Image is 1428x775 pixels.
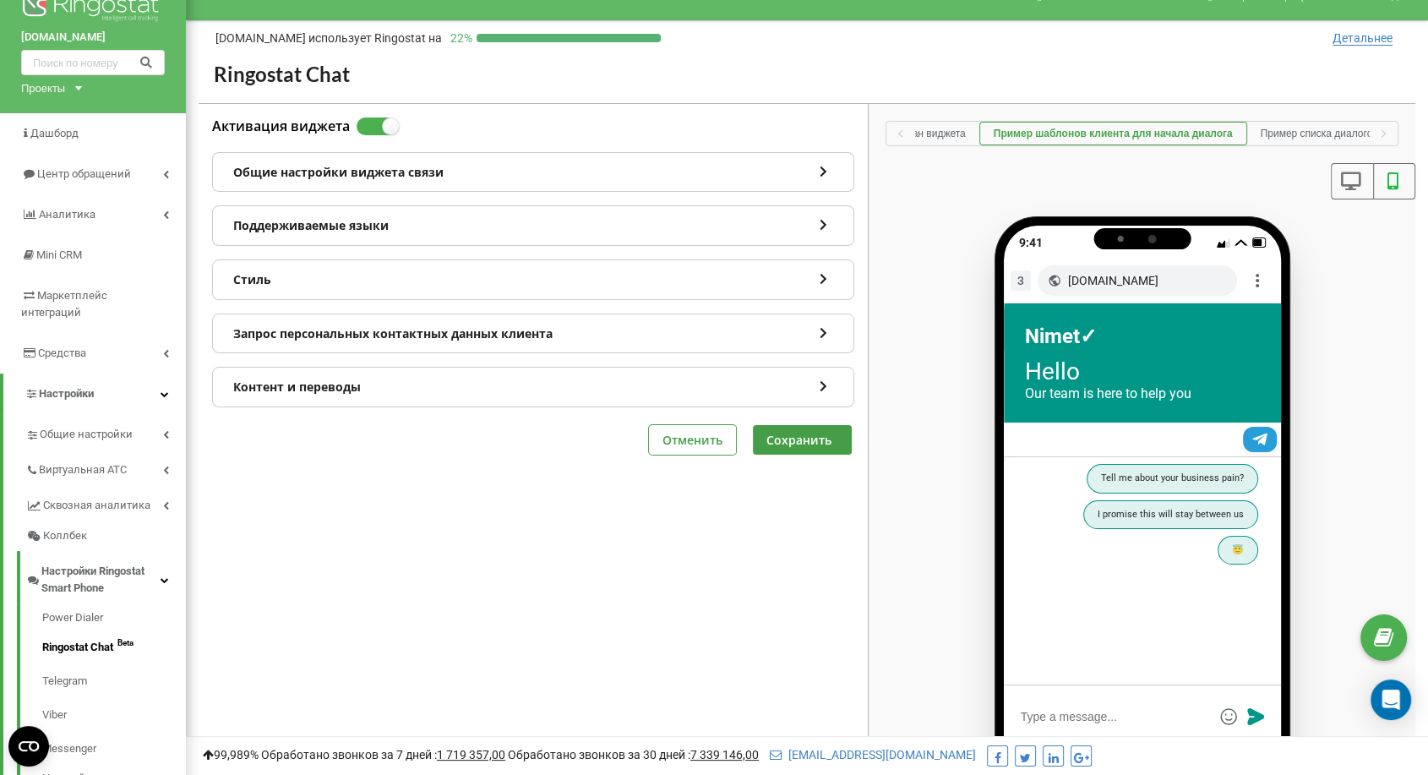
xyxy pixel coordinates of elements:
div: [DOMAIN_NAME] [1068,272,1227,289]
a: Messenger [42,732,186,766]
input: Поиск по номеру [21,50,165,75]
u: 1 719 357,00 [437,748,505,761]
a: Power Dialer [42,609,186,630]
span: Обработано звонков за 30 дней : [508,748,759,761]
a: Viber [42,698,186,732]
div: Стиль [213,260,853,299]
h2: Ringostat Chat [214,62,1400,88]
a: Настройки [3,374,186,414]
span: Mini CRM [36,248,82,261]
span: Дашборд [30,127,79,139]
span: Виртуальная АТС [39,461,127,478]
div: Контент и переводы [213,368,853,407]
a: Ringostat ChatBeta [42,630,186,664]
button: Сохранить [753,425,852,455]
u: 7 339 146,00 [690,748,759,761]
a: Виртуальная АТС [25,450,186,485]
label: Активация виджета [212,117,350,136]
span: Центр обращений [37,167,131,180]
div: Open Intercom Messenger [1371,679,1411,720]
a: Telegram [42,664,186,698]
button: Экран виджета [881,122,979,145]
p: Our team is here to help you [1025,385,1260,401]
a: Настройки Ringostat Smart Phone [25,551,186,603]
a: Коллбек [25,521,186,551]
p: [DOMAIN_NAME] [215,30,442,46]
div: Запрос персональных контактных данных клиента [213,314,853,353]
span: Общие настройки [40,426,133,443]
span: 99,989% [203,748,259,761]
span: Настройки Ringostat Smart Phone [41,563,161,597]
span: Обработано звонков за 7 дней : [261,748,505,761]
a: [DOMAIN_NAME] [21,29,165,46]
div: Поддерживаемые языки [213,206,853,245]
span: Маркетплейс интеграций [21,289,107,319]
span: Коллбек [43,527,87,544]
span: Сквозная аналитика [43,497,150,514]
div: 9:41 [1019,234,1043,251]
button: Tell me about your business pain? [1087,464,1258,493]
span: 3 [1017,272,1024,289]
div: Проекты [21,79,65,96]
button: Отменить [649,425,736,455]
a: Сквозная аналитика [25,485,186,521]
p: 22 % [442,30,477,46]
button: Пример шаблонов клиента для начала диалога [979,122,1247,145]
a: [EMAIL_ADDRESS][DOMAIN_NAME] [770,748,976,761]
span: Детальнее [1333,31,1393,46]
span: Средства [38,347,86,359]
p: Nimet✓ [1025,325,1260,357]
button: 😇 [1218,536,1258,565]
span: использует Ringostat на [308,31,442,45]
button: I promise this will stay between us [1083,500,1258,529]
div: Общие настройки виджета связи [213,153,853,192]
span: Аналитика [39,208,95,221]
span: Настройки [39,387,94,400]
p: Hello [1025,357,1260,386]
a: Общие настройки [25,414,186,450]
button: Open CMP widget [8,726,49,767]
